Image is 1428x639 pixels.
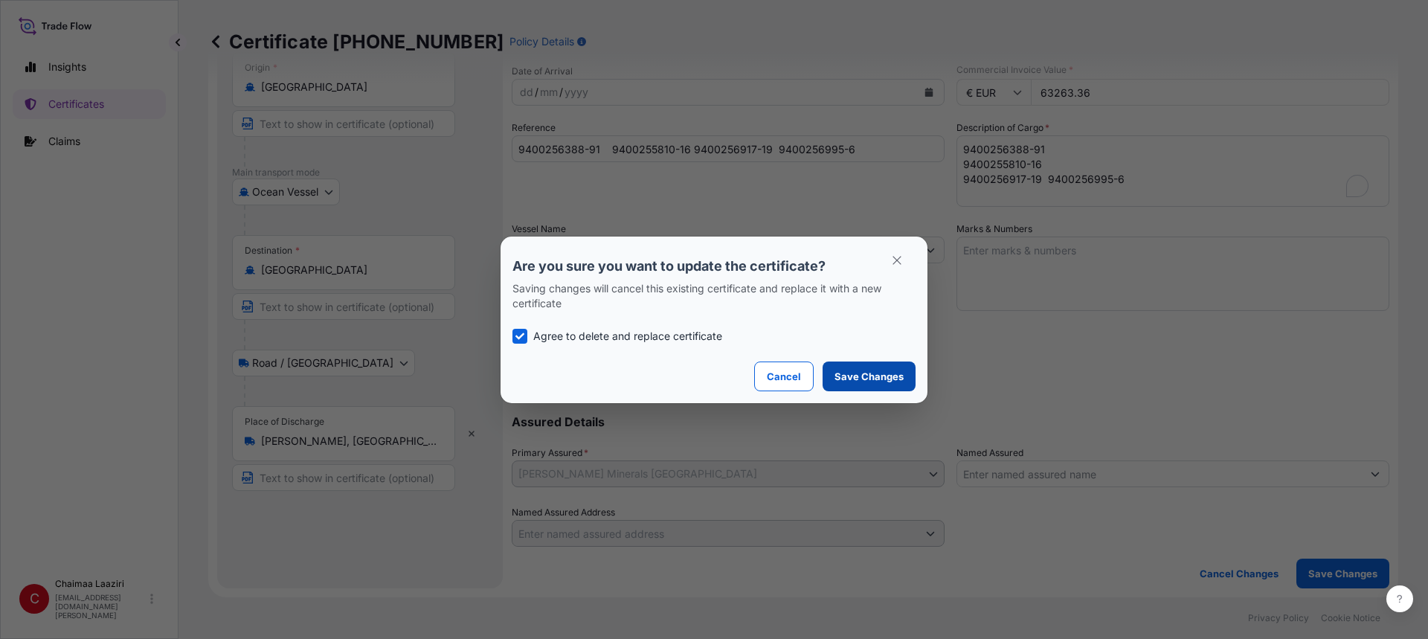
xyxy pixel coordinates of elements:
p: Agree to delete and replace certificate [533,329,722,344]
button: Save Changes [823,362,916,391]
button: Cancel [754,362,814,391]
p: Cancel [767,369,801,384]
p: Save Changes [834,369,904,384]
p: Are you sure you want to update the certificate? [512,257,916,275]
p: Saving changes will cancel this existing certificate and replace it with a new certificate [512,281,916,311]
